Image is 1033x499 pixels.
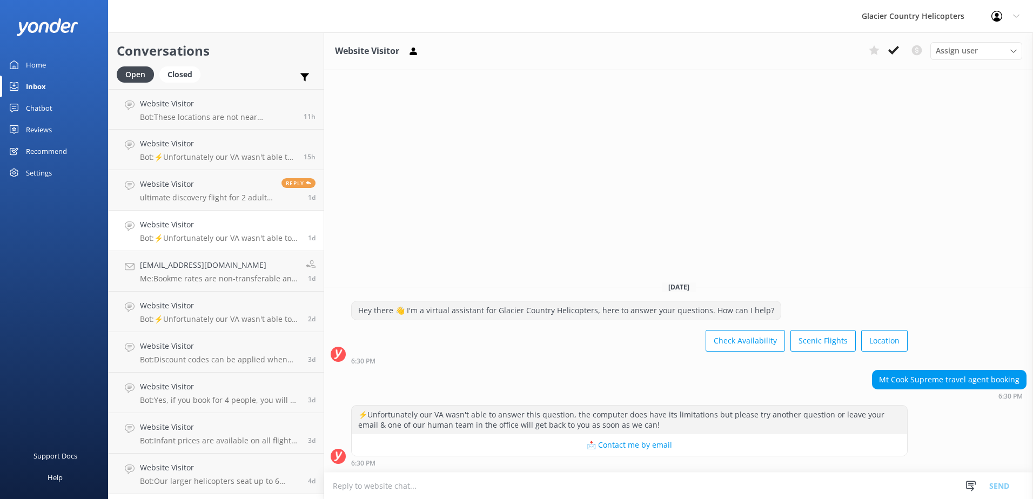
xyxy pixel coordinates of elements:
[140,259,298,271] h4: [EMAIL_ADDRESS][DOMAIN_NAME]
[873,370,1026,389] div: Mt Cook Supreme travel agent booking
[109,89,324,130] a: Website VisitorBot:These locations are not near [GEOGRAPHIC_DATA] so we do not fly from them. We ...
[159,68,206,80] a: Closed
[26,119,52,140] div: Reviews
[872,392,1027,400] div: Sep 16 2025 06:30pm (UTC +12:00) Pacific/Auckland
[351,460,375,467] strong: 6:30 PM
[308,436,316,445] span: Sep 14 2025 05:37pm (UTC +12:00) Pacific/Auckland
[109,251,324,292] a: [EMAIL_ADDRESS][DOMAIN_NAME]Me:Bookme rates are non-transferable and only valid for the time you ...
[351,459,908,467] div: Sep 16 2025 06:30pm (UTC +12:00) Pacific/Auckland
[109,332,324,373] a: Website VisitorBot:Discount codes can be applied when booking directly with us. You can use the p...
[352,406,907,434] div: ⚡Unfortunately our VA wasn't able to answer this question, the computer does have its limitations...
[140,476,300,486] p: Bot: Our larger helicopters seat up to 6 passengers. The smaller helicopters seat up to 4 passeng...
[304,152,316,161] span: Sep 17 2025 07:53pm (UTC +12:00) Pacific/Auckland
[26,97,52,119] div: Chatbot
[308,274,316,283] span: Sep 16 2025 03:13pm (UTC +12:00) Pacific/Auckland
[140,152,296,162] p: Bot: ⚡Unfortunately our VA wasn't able to answer this question, the computer does have its limita...
[140,436,300,446] p: Bot: Infant prices are available on all flights, and there is a special offer for children's fare...
[109,454,324,494] a: Website VisitorBot:Our larger helicopters seat up to 6 passengers. The smaller helicopters seat u...
[109,413,324,454] a: Website VisitorBot:Infant prices are available on all flights, and there is a special offer for c...
[352,301,781,320] div: Hey there 👋 I'm a virtual assistant for Glacier Country Helicopters, here to answer your question...
[140,395,300,405] p: Bot: Yes, if you book for 4 people, you will be seated together in the helicopter.
[26,140,67,162] div: Recommend
[26,76,46,97] div: Inbox
[140,274,298,284] p: Me: Bookme rates are non-transferable and only valid for the time you book. Our direct bookings a...
[790,330,856,352] button: Scenic Flights
[351,358,375,365] strong: 6:30 PM
[140,340,300,352] h4: Website Visitor
[351,357,908,365] div: Sep 16 2025 06:30pm (UTC +12:00) Pacific/Auckland
[159,66,200,83] div: Closed
[304,112,316,121] span: Sep 18 2025 12:12am (UTC +12:00) Pacific/Auckland
[140,462,300,474] h4: Website Visitor
[998,393,1023,400] strong: 6:30 PM
[936,45,978,57] span: Assign user
[281,178,316,188] span: Reply
[117,66,154,83] div: Open
[308,476,316,485] span: Sep 14 2025 08:44am (UTC +12:00) Pacific/Auckland
[662,282,696,292] span: [DATE]
[140,233,300,243] p: Bot: ⚡Unfortunately our VA wasn't able to answer this question, the computer does have its limita...
[140,314,300,324] p: Bot: ⚡Unfortunately our VA wasn't able to answer this question, the computer does have its limita...
[140,219,300,231] h4: Website Visitor
[308,355,316,364] span: Sep 15 2025 03:49am (UTC +12:00) Pacific/Auckland
[140,178,273,190] h4: Website Visitor
[140,112,296,122] p: Bot: These locations are not near [GEOGRAPHIC_DATA] so we do not fly from them. We are approximat...
[352,434,907,456] button: 📩 Contact me by email
[117,41,316,61] h2: Conversations
[140,98,296,110] h4: Website Visitor
[930,42,1022,59] div: Assign User
[109,130,324,170] a: Website VisitorBot:⚡Unfortunately our VA wasn't able to answer this question, the computer does h...
[140,300,300,312] h4: Website Visitor
[335,44,399,58] h3: Website Visitor
[109,373,324,413] a: Website VisitorBot:Yes, if you book for 4 people, you will be seated together in the helicopter.3d
[308,233,316,242] span: Sep 16 2025 06:30pm (UTC +12:00) Pacific/Auckland
[117,68,159,80] a: Open
[861,330,908,352] button: Location
[109,292,324,332] a: Website VisitorBot:⚡Unfortunately our VA wasn't able to answer this question, the computer does h...
[26,54,46,76] div: Home
[140,355,300,365] p: Bot: Discount codes can be applied when booking directly with us. You can use the promo codes WIN...
[140,138,296,150] h4: Website Visitor
[48,467,63,488] div: Help
[706,330,785,352] button: Check Availability
[109,170,324,211] a: Website Visitorultimate discovery flight for 2 adults and 2 kids costReply1d
[140,193,273,203] p: ultimate discovery flight for 2 adults and 2 kids cost
[16,18,78,36] img: yonder-white-logo.png
[26,162,52,184] div: Settings
[109,211,324,251] a: Website VisitorBot:⚡Unfortunately our VA wasn't able to answer this question, the computer does h...
[33,445,77,467] div: Support Docs
[140,381,300,393] h4: Website Visitor
[140,421,300,433] h4: Website Visitor
[308,395,316,404] span: Sep 14 2025 08:55pm (UTC +12:00) Pacific/Auckland
[308,314,316,323] span: Sep 15 2025 04:23pm (UTC +12:00) Pacific/Auckland
[308,193,316,202] span: Sep 17 2025 10:16am (UTC +12:00) Pacific/Auckland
